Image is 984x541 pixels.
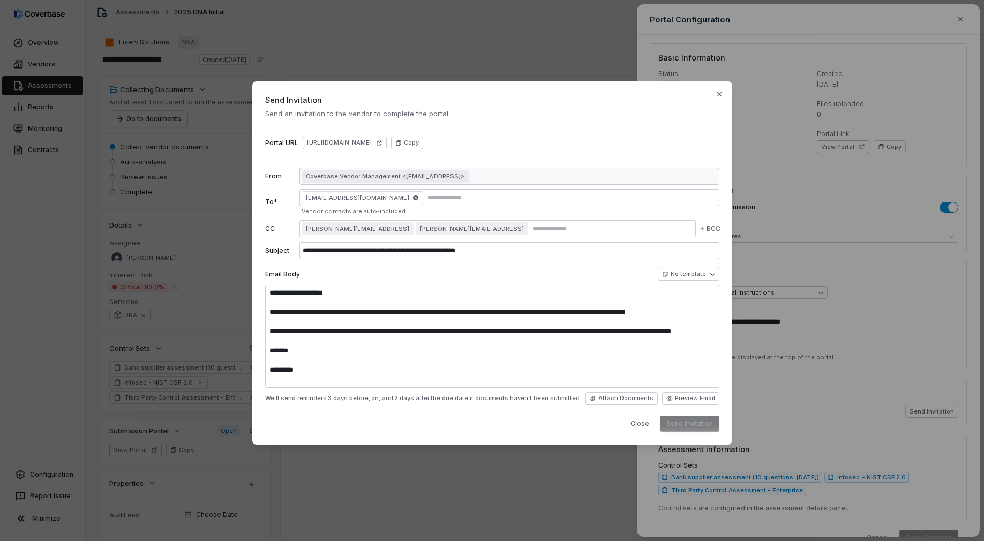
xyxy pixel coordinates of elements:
[302,191,424,204] span: [EMAIL_ADDRESS][DOMAIN_NAME]
[265,109,719,118] span: Send an invitation to the vendor to complete the portal.
[265,246,295,255] label: Subject
[697,216,723,241] button: BCC
[328,394,370,402] span: 3 days before,
[265,172,295,181] label: From
[265,94,719,106] span: Send Invitation
[371,394,393,402] span: on, and
[265,139,298,147] label: Portal URL
[306,224,410,233] span: [PERSON_NAME][EMAIL_ADDRESS]
[265,224,295,233] label: CC
[624,416,656,432] button: Close
[306,172,464,181] span: Coverbase Vendor Management <[EMAIL_ADDRESS]>
[302,207,719,215] div: Vendor contacts are auto-included
[431,394,581,402] span: the due date if documents haven't been submitted.
[394,394,430,402] span: 2 days after
[585,392,658,405] button: Attach Documents
[598,394,654,402] span: Attach Documents
[662,392,719,405] button: Preview Email
[391,137,423,149] button: Copy
[265,394,327,402] span: We'll send reminders
[303,137,387,149] a: [URL][DOMAIN_NAME]
[420,224,524,233] span: [PERSON_NAME][EMAIL_ADDRESS]
[265,270,300,279] label: Email Body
